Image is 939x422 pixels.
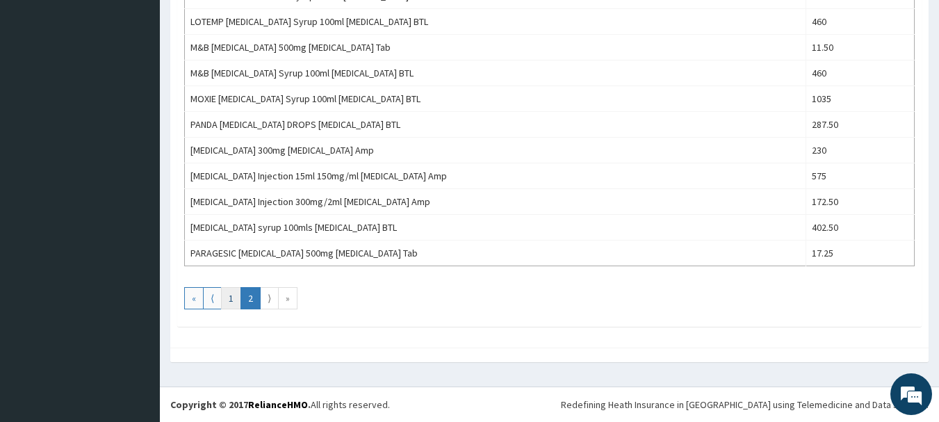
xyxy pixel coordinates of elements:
[72,78,234,96] div: Chat with us now
[184,287,204,309] a: Go to first page
[26,70,56,104] img: d_794563401_company_1708531726252_794563401
[185,9,806,35] td: LOTEMP [MEDICAL_DATA] Syrup 100ml [MEDICAL_DATA] BTL
[806,241,914,266] td: 17.25
[278,287,297,309] a: Go to last page
[806,189,914,215] td: 172.50
[160,387,939,422] footer: All rights reserved.
[561,398,929,412] div: Redefining Heath Insurance in [GEOGRAPHIC_DATA] using Telemedicine and Data Science!
[260,287,279,309] a: Go to next page
[185,35,806,60] td: M&B [MEDICAL_DATA] 500mg [MEDICAL_DATA] Tab
[203,287,222,309] a: Go to previous page
[806,112,914,138] td: 287.50
[185,60,806,86] td: M&B [MEDICAL_DATA] Syrup 100ml [MEDICAL_DATA] BTL
[81,124,192,264] span: We're online!
[806,163,914,189] td: 575
[185,163,806,189] td: [MEDICAL_DATA] Injection 15ml 150mg/ml [MEDICAL_DATA] Amp
[185,189,806,215] td: [MEDICAL_DATA] Injection 300mg/2ml [MEDICAL_DATA] Amp
[806,138,914,163] td: 230
[7,277,265,326] textarea: Type your message and hit 'Enter'
[185,215,806,241] td: [MEDICAL_DATA] syrup 100mls [MEDICAL_DATA] BTL
[185,112,806,138] td: PANDA [MEDICAL_DATA] DROPS [MEDICAL_DATA] BTL
[806,9,914,35] td: 460
[806,35,914,60] td: 11.50
[170,398,311,411] strong: Copyright © 2017 .
[240,287,261,309] a: Go to page number 2
[248,398,308,411] a: RelianceHMO
[806,215,914,241] td: 402.50
[221,287,241,309] a: Go to page number 1
[185,241,806,266] td: PARAGESIC [MEDICAL_DATA] 500mg [MEDICAL_DATA] Tab
[806,60,914,86] td: 460
[185,86,806,112] td: MOXIE [MEDICAL_DATA] Syrup 100ml [MEDICAL_DATA] BTL
[185,138,806,163] td: [MEDICAL_DATA] 300mg [MEDICAL_DATA] Amp
[806,86,914,112] td: 1035
[228,7,261,40] div: Minimize live chat window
